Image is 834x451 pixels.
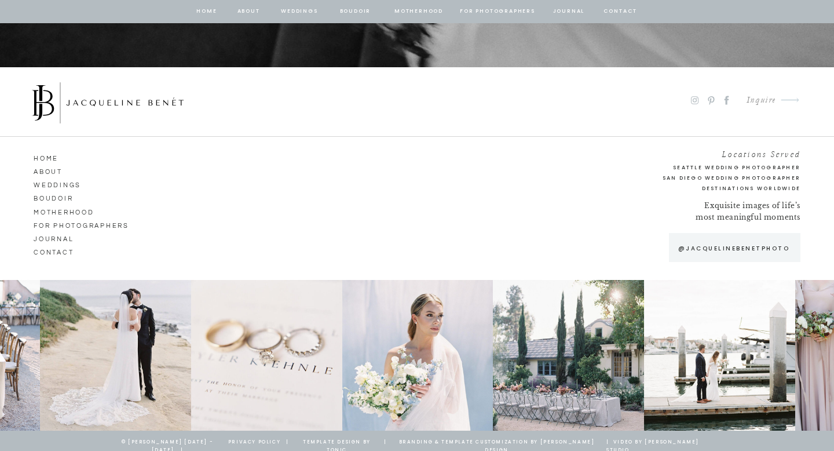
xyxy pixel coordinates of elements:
a: Weddings [280,6,319,17]
a: branding & template customization by [PERSON_NAME] design [389,438,604,449]
a: | Video by [PERSON_NAME] Studio [606,438,704,449]
a: BOUDOIR [339,6,372,17]
a: CONTACT [34,246,100,256]
h2: Locations Served [629,147,800,157]
p: © [PERSON_NAME] [DATE] - [DATE] | [111,438,224,443]
a: Seattle Wedding Photographer [629,163,800,173]
a: @jacquelinebenetphoto [672,243,795,253]
a: home [196,6,218,17]
a: | [381,438,390,449]
a: Motherhood [394,6,442,17]
a: Inquire [737,93,776,108]
a: template design by tonic [294,438,379,449]
a: Boudoir [34,192,100,202]
a: journal [551,6,587,17]
a: | [283,438,292,449]
h2: Destinations Worldwide [629,184,800,194]
a: contact [602,6,639,17]
a: Motherhood [34,206,100,216]
a: HOME [34,152,100,162]
a: about [236,6,261,17]
a: privacy policy [224,438,284,449]
a: Weddings [34,179,100,189]
p: Exquisite images of life’s most meaningful moments [693,200,800,225]
a: ABOUT [34,165,100,176]
a: for photographers [34,219,137,230]
a: for photographers [460,6,535,17]
a: San Diego Wedding Photographer [608,173,800,183]
a: journal [34,232,120,243]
